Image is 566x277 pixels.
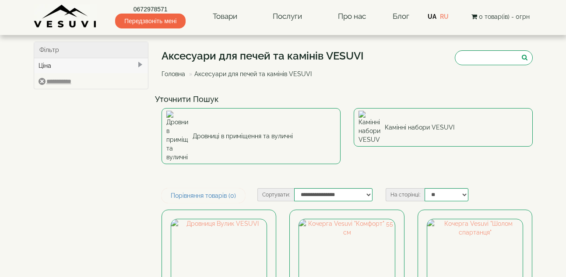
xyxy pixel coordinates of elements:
img: Камінні набори VESUVI [359,111,380,144]
a: Дровниці в приміщення та вуличні Дровниці в приміщення та вуличні [162,108,341,164]
a: Головна [162,70,185,77]
img: Завод VESUVI [34,4,97,28]
h1: Аксесуари для печей та камінів VESUVI [162,50,364,62]
a: Послуги [264,7,311,27]
img: Дровниці в приміщення та вуличні [166,111,188,161]
a: Блог [393,12,409,21]
a: Камінні набори VESUVI Камінні набори VESUVI [354,108,533,147]
li: Аксесуари для печей та камінів VESUVI [187,70,312,78]
label: Сортувати: [257,188,294,201]
a: UA [428,13,436,20]
span: 0 товар(ів) - 0грн [479,13,530,20]
div: Фільтр [34,42,148,58]
a: Порівняння товарів (0) [162,188,245,203]
a: Про нас [329,7,375,27]
button: 0 товар(ів) - 0грн [469,12,532,21]
a: RU [440,13,449,20]
a: Товари [204,7,246,27]
div: Ціна [34,58,148,73]
span: Передзвоніть мені [115,14,186,28]
label: На сторінці: [386,188,425,201]
h4: Уточнити Пошук [155,95,539,104]
a: 0672978571 [115,5,186,14]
